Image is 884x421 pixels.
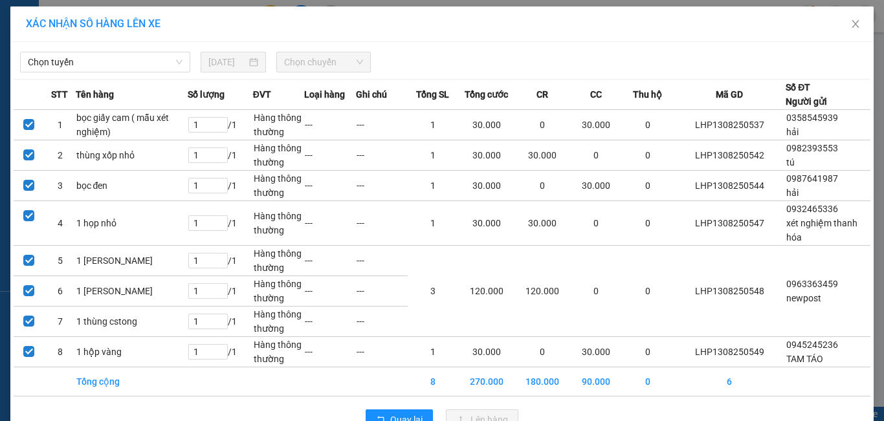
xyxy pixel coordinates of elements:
div: Số ĐT Người gửi [786,80,827,109]
td: --- [304,201,356,246]
strong: PHIẾU GỬI HÀNG [24,55,89,83]
span: 0982393553 [786,143,838,153]
td: --- [356,307,408,337]
td: 30.000 [570,110,622,140]
td: 0 [622,367,674,396]
td: Hàng thông thường [253,337,305,367]
td: 4 [45,201,76,246]
span: Loại hàng [304,87,345,102]
span: 0358545939 [786,113,838,123]
td: 8 [408,367,459,396]
td: 30.000 [459,201,514,246]
td: 30.000 [459,171,514,201]
td: --- [356,140,408,171]
td: 8 [45,337,76,367]
span: Ghi chú [356,87,387,102]
td: thùng xốp nhỏ [76,140,188,171]
td: 0 [570,246,622,337]
span: XÁC NHẬN SỐ HÀNG LÊN XE [26,17,160,30]
td: / 1 [188,110,252,140]
td: 3 [408,246,459,337]
td: 0 [622,201,674,246]
td: 6 [45,276,76,307]
span: CR [536,87,548,102]
span: 0932465336 [786,204,838,214]
span: hải [786,188,799,198]
td: 1 [PERSON_NAME] [76,276,188,307]
td: --- [304,110,356,140]
td: 1 [408,140,459,171]
td: / 1 [188,140,252,171]
td: --- [356,246,408,276]
span: LHP1308250549 [100,74,209,91]
td: 30.000 [459,337,514,367]
td: 0 [570,140,622,171]
td: Hàng thông thường [253,201,305,246]
td: --- [356,110,408,140]
button: Close [837,6,874,43]
td: 0 [622,110,674,140]
td: --- [304,307,356,337]
td: 1 hộp vàng [76,337,188,367]
td: 120.000 [459,246,514,337]
td: 1 [408,201,459,246]
td: 0 [622,246,674,337]
span: Số lượng [188,87,225,102]
td: --- [304,276,356,307]
td: 1 [408,337,459,367]
td: 7 [45,307,76,337]
strong: CÔNG TY TNHH VĨNH QUANG [22,10,92,52]
span: ĐVT [253,87,271,102]
td: Hàng thông thường [253,171,305,201]
td: 30.000 [570,171,622,201]
span: Tên hàng [76,87,114,102]
td: 5 [45,246,76,276]
td: 1 họp nhỏ [76,201,188,246]
td: --- [304,171,356,201]
span: close [850,19,861,29]
td: --- [356,337,408,367]
td: --- [356,276,408,307]
td: Hàng thông thường [253,110,305,140]
td: LHP1308250547 [674,201,786,246]
td: 1 thùng cstong [76,307,188,337]
span: Mã GD [716,87,743,102]
td: 0 [514,171,570,201]
td: 120.000 [514,246,570,337]
td: / 1 [188,337,252,367]
span: Chọn tuyến [28,52,182,72]
td: Tổng cộng [76,367,188,396]
td: 1 [PERSON_NAME] [76,246,188,276]
span: 0945245236 [786,340,838,350]
td: / 1 [188,201,252,246]
td: LHP1308250537 [674,110,786,140]
img: logo [6,39,14,93]
span: xét nghiệm thanh hóa [786,218,857,243]
td: 0 [622,140,674,171]
td: 180.000 [514,367,570,396]
td: Hàng thông thường [253,276,305,307]
td: LHP1308250548 [674,246,786,337]
td: 0 [514,337,570,367]
td: 3 [45,171,76,201]
td: 30.000 [459,140,514,171]
span: 0963363459 [786,279,838,289]
td: 270.000 [459,367,514,396]
span: newpost [786,293,821,303]
td: 0 [622,171,674,201]
td: --- [356,171,408,201]
td: LHP1308250542 [674,140,786,171]
td: / 1 [188,171,252,201]
td: 0 [514,110,570,140]
span: Thu hộ [633,87,662,102]
span: Tổng cước [465,87,508,102]
span: Tổng SL [416,87,449,102]
td: 1 [45,110,76,140]
td: LHP1308250549 [674,337,786,367]
td: --- [304,140,356,171]
strong: Hotline : 0889 23 23 23 [20,85,93,105]
span: CC [590,87,602,102]
td: LHP1308250544 [674,171,786,201]
span: TAM TÁO [786,354,823,364]
td: 30.000 [514,201,570,246]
